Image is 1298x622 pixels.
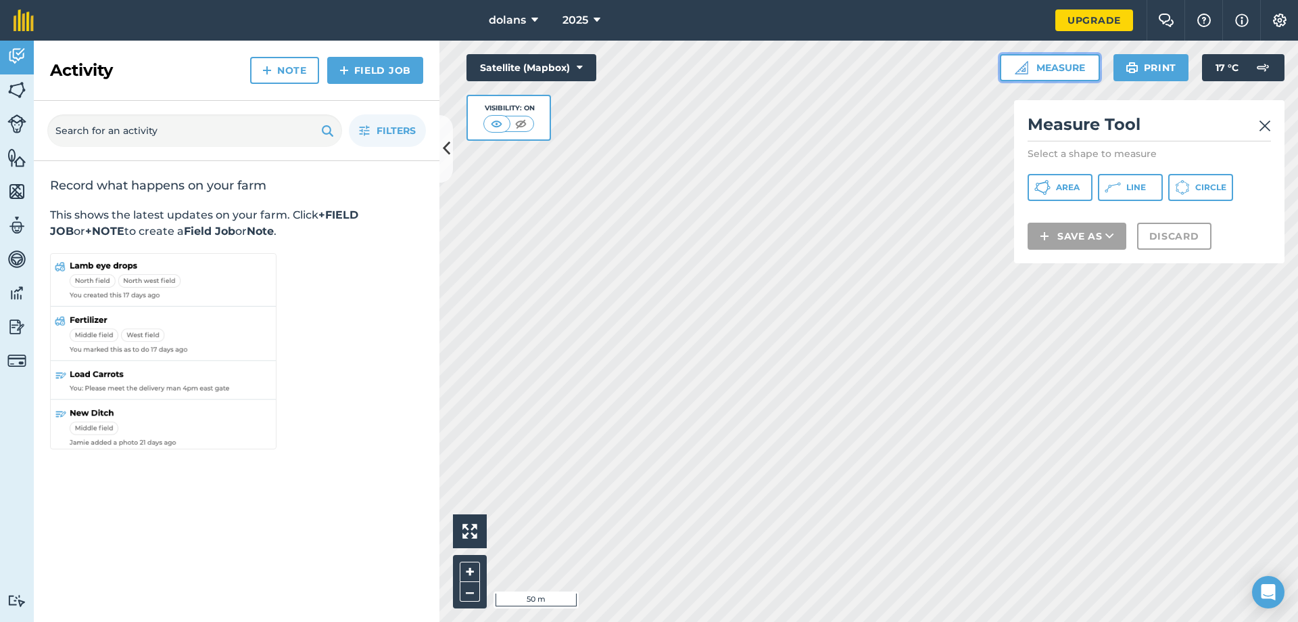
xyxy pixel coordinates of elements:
button: Discard [1137,223,1211,250]
img: svg+xml;base64,PHN2ZyB4bWxucz0iaHR0cDovL3d3dy53My5vcmcvMjAwMC9zdmciIHdpZHRoPSIxOSIgaGVpZ2h0PSIyNC... [321,123,334,139]
button: Save as [1028,223,1126,250]
p: This shows the latest updates on your farm. Click or to create a or . [50,207,423,240]
img: A question mark icon [1196,14,1212,27]
img: svg+xml;base64,PD94bWwgdmVyc2lvbj0iMS4wIiBlbmNvZGluZz0idXRmLTgiPz4KPCEtLSBHZW5lcmF0b3I6IEFkb2JlIE... [7,249,26,269]
img: svg+xml;base64,PHN2ZyB4bWxucz0iaHR0cDovL3d3dy53My5vcmcvMjAwMC9zdmciIHdpZHRoPSIxNCIgaGVpZ2h0PSIyNC... [1040,228,1049,244]
button: Area [1028,174,1092,201]
img: fieldmargin Logo [14,9,34,31]
strong: Note [247,225,274,238]
a: Upgrade [1055,9,1133,31]
div: Visibility: On [483,103,535,114]
span: Filters [377,123,416,138]
button: Filters [349,114,426,147]
button: Line [1098,174,1163,201]
span: Area [1056,182,1080,193]
button: Circle [1168,174,1233,201]
img: svg+xml;base64,PHN2ZyB4bWxucz0iaHR0cDovL3d3dy53My5vcmcvMjAwMC9zdmciIHdpZHRoPSIxNCIgaGVpZ2h0PSIyNC... [262,62,272,79]
button: + [460,562,480,582]
img: Two speech bubbles overlapping with the left bubble in the forefront [1158,14,1174,27]
h2: Measure Tool [1028,114,1271,141]
img: svg+xml;base64,PD94bWwgdmVyc2lvbj0iMS4wIiBlbmNvZGluZz0idXRmLTgiPz4KPCEtLSBHZW5lcmF0b3I6IEFkb2JlIE... [7,351,26,370]
img: svg+xml;base64,PHN2ZyB4bWxucz0iaHR0cDovL3d3dy53My5vcmcvMjAwMC9zdmciIHdpZHRoPSI1MCIgaGVpZ2h0PSI0MC... [512,117,529,131]
img: svg+xml;base64,PHN2ZyB4bWxucz0iaHR0cDovL3d3dy53My5vcmcvMjAwMC9zdmciIHdpZHRoPSIxOSIgaGVpZ2h0PSIyNC... [1126,60,1138,76]
button: – [460,582,480,602]
span: dolans [489,12,526,28]
a: Field Job [327,57,423,84]
img: svg+xml;base64,PD94bWwgdmVyc2lvbj0iMS4wIiBlbmNvZGluZz0idXRmLTgiPz4KPCEtLSBHZW5lcmF0b3I6IEFkb2JlIE... [7,594,26,607]
img: svg+xml;base64,PD94bWwgdmVyc2lvbj0iMS4wIiBlbmNvZGluZz0idXRmLTgiPz4KPCEtLSBHZW5lcmF0b3I6IEFkb2JlIE... [7,283,26,303]
button: Print [1113,54,1189,81]
img: svg+xml;base64,PD94bWwgdmVyc2lvbj0iMS4wIiBlbmNvZGluZz0idXRmLTgiPz4KPCEtLSBHZW5lcmF0b3I6IEFkb2JlIE... [7,114,26,133]
a: Note [250,57,319,84]
img: svg+xml;base64,PD94bWwgdmVyc2lvbj0iMS4wIiBlbmNvZGluZz0idXRmLTgiPz4KPCEtLSBHZW5lcmF0b3I6IEFkb2JlIE... [7,46,26,66]
button: Measure [1000,54,1100,81]
div: Open Intercom Messenger [1252,576,1284,608]
span: 2025 [562,12,588,28]
img: svg+xml;base64,PHN2ZyB4bWxucz0iaHR0cDovL3d3dy53My5vcmcvMjAwMC9zdmciIHdpZHRoPSI1NiIgaGVpZ2h0PSI2MC... [7,181,26,202]
img: svg+xml;base64,PHN2ZyB4bWxucz0iaHR0cDovL3d3dy53My5vcmcvMjAwMC9zdmciIHdpZHRoPSIyMiIgaGVpZ2h0PSIzMC... [1259,118,1271,134]
strong: Field Job [184,225,235,238]
img: Four arrows, one pointing top left, one top right, one bottom right and the last bottom left [462,524,477,539]
img: svg+xml;base64,PD94bWwgdmVyc2lvbj0iMS4wIiBlbmNvZGluZz0idXRmLTgiPz4KPCEtLSBHZW5lcmF0b3I6IEFkb2JlIE... [1249,54,1276,81]
img: svg+xml;base64,PHN2ZyB4bWxucz0iaHR0cDovL3d3dy53My5vcmcvMjAwMC9zdmciIHdpZHRoPSI1MCIgaGVpZ2h0PSI0MC... [488,117,505,131]
button: 17 °C [1202,54,1284,81]
img: Ruler icon [1015,61,1028,74]
img: A cog icon [1272,14,1288,27]
img: svg+xml;base64,PHN2ZyB4bWxucz0iaHR0cDovL3d3dy53My5vcmcvMjAwMC9zdmciIHdpZHRoPSIxNyIgaGVpZ2h0PSIxNy... [1235,12,1249,28]
span: 17 ° C [1216,54,1239,81]
span: Line [1126,182,1146,193]
img: svg+xml;base64,PD94bWwgdmVyc2lvbj0iMS4wIiBlbmNvZGluZz0idXRmLTgiPz4KPCEtLSBHZW5lcmF0b3I6IEFkb2JlIE... [7,215,26,236]
img: svg+xml;base64,PHN2ZyB4bWxucz0iaHR0cDovL3d3dy53My5vcmcvMjAwMC9zdmciIHdpZHRoPSIxNCIgaGVpZ2h0PSIyNC... [339,62,349,79]
img: svg+xml;base64,PHN2ZyB4bWxucz0iaHR0cDovL3d3dy53My5vcmcvMjAwMC9zdmciIHdpZHRoPSI1NiIgaGVpZ2h0PSI2MC... [7,80,26,100]
img: svg+xml;base64,PD94bWwgdmVyc2lvbj0iMS4wIiBlbmNvZGluZz0idXRmLTgiPz4KPCEtLSBHZW5lcmF0b3I6IEFkb2JlIE... [7,317,26,337]
h2: Activity [50,60,113,81]
img: svg+xml;base64,PHN2ZyB4bWxucz0iaHR0cDovL3d3dy53My5vcmcvMjAwMC9zdmciIHdpZHRoPSI1NiIgaGVpZ2h0PSI2MC... [7,148,26,168]
strong: +NOTE [85,225,124,238]
button: Satellite (Mapbox) [466,54,596,81]
input: Search for an activity [47,114,342,147]
p: Select a shape to measure [1028,147,1271,160]
h2: Record what happens on your farm [50,177,423,194]
span: Circle [1195,182,1226,193]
